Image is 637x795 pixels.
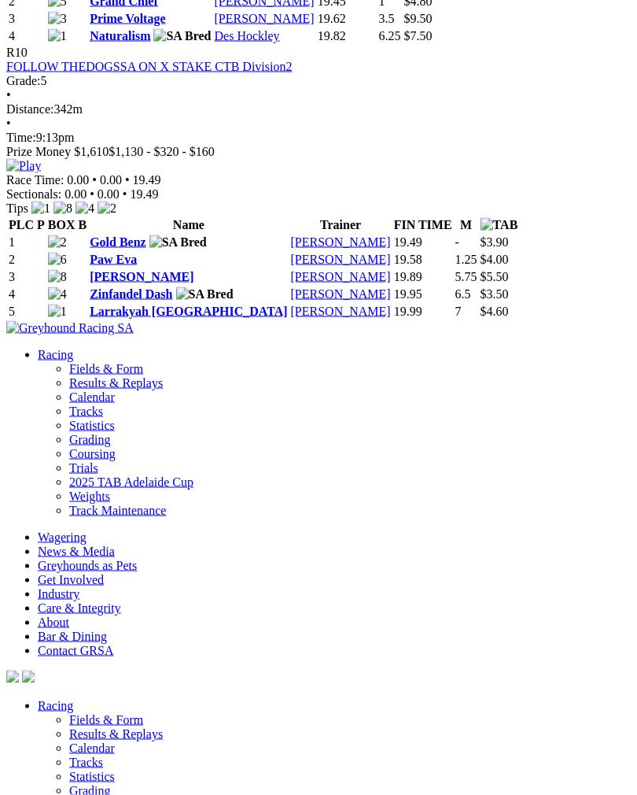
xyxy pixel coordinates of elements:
[90,29,150,43] a: Naturalism
[78,218,87,231] span: B
[393,252,453,268] td: 19.58
[90,305,287,318] a: Larrakyah [GEOGRAPHIC_DATA]
[69,433,110,446] a: Grading
[8,235,46,250] td: 1
[38,616,69,629] a: About
[69,713,143,727] a: Fields & Form
[6,321,134,335] img: Greyhound Racing SA
[69,390,115,404] a: Calendar
[38,559,137,572] a: Greyhounds as Pets
[38,348,73,361] a: Racing
[37,218,45,231] span: P
[123,187,127,201] span: •
[6,102,53,116] span: Distance:
[22,671,35,683] img: twitter.svg
[9,218,34,231] span: PLC
[90,235,146,249] a: Gold Benz
[6,671,19,683] img: facebook.svg
[379,12,395,25] text: 3.5
[69,461,98,475] a: Trials
[90,270,193,283] a: [PERSON_NAME]
[67,173,89,187] span: 0.00
[6,88,11,102] span: •
[176,287,234,301] img: SA Bred
[8,287,46,302] td: 4
[90,187,94,201] span: •
[481,270,509,283] span: $5.50
[69,741,115,755] a: Calendar
[455,235,459,249] text: -
[215,12,315,25] a: [PERSON_NAME]
[6,187,61,201] span: Sectionals:
[317,11,377,27] td: 19.62
[291,305,391,318] a: [PERSON_NAME]
[8,252,46,268] td: 2
[6,116,11,130] span: •
[393,217,453,233] th: FIN TIME
[291,253,391,266] a: [PERSON_NAME]
[48,253,67,267] img: 6
[38,573,104,586] a: Get Involved
[48,270,67,284] img: 8
[404,29,433,43] span: $7.50
[69,770,115,783] a: Statistics
[8,11,46,27] td: 3
[48,12,67,26] img: 3
[6,102,631,116] div: 342m
[38,699,73,712] a: Racing
[48,218,75,231] span: BOX
[69,376,163,390] a: Results & Replays
[455,287,471,301] text: 6.5
[6,202,28,215] span: Tips
[98,202,116,216] img: 2
[6,159,41,173] img: Play
[379,29,401,43] text: 6.25
[6,173,64,187] span: Race Time:
[481,235,509,249] span: $3.90
[31,202,50,216] img: 1
[69,504,166,517] a: Track Maintenance
[38,531,87,544] a: Wagering
[48,287,67,301] img: 4
[38,644,113,657] a: Contact GRSA
[6,74,631,88] div: 5
[69,756,103,769] a: Tracks
[90,287,172,301] a: Zinfandel Dash
[69,490,110,503] a: Weights
[133,173,161,187] span: 19.49
[69,727,163,741] a: Results & Replays
[481,218,518,232] img: TAB
[6,131,631,145] div: 9:13pm
[291,270,391,283] a: [PERSON_NAME]
[64,187,87,201] span: 0.00
[69,447,116,460] a: Coursing
[125,173,130,187] span: •
[69,362,143,375] a: Fields & Form
[6,60,292,73] a: FOLLOW THEDOGSSA ON X STAKE CTB Division2
[53,202,72,216] img: 8
[89,217,288,233] th: Name
[153,29,211,43] img: SA Bred
[8,28,46,44] td: 4
[98,187,120,201] span: 0.00
[48,29,67,43] img: 1
[109,145,215,158] span: $1,130 - $320 - $160
[290,217,392,233] th: Trainer
[48,305,67,319] img: 1
[75,202,94,216] img: 4
[38,630,107,643] a: Bar & Dining
[6,46,28,59] span: R10
[92,173,97,187] span: •
[215,29,280,43] a: Des Hockley
[38,601,121,615] a: Care & Integrity
[393,287,453,302] td: 19.95
[8,304,46,320] td: 5
[8,269,46,285] td: 3
[100,173,122,187] span: 0.00
[481,305,509,318] span: $4.60
[69,475,193,489] a: 2025 TAB Adelaide Cup
[481,253,509,266] span: $4.00
[481,287,509,301] span: $3.50
[455,270,477,283] text: 5.75
[130,187,158,201] span: 19.49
